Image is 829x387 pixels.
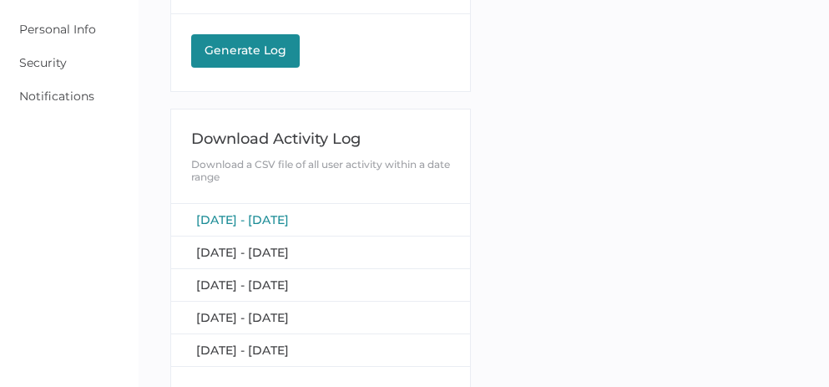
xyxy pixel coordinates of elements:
[19,22,96,37] a: Personal Info
[196,245,289,260] span: [DATE] - [DATE]
[196,343,289,358] span: [DATE] - [DATE]
[196,310,289,325] span: [DATE] - [DATE]
[19,89,94,104] a: Notifications
[191,158,451,183] div: Download a CSV file of all user activity within a date range
[196,212,289,227] span: [DATE] - [DATE]
[196,278,289,293] span: [DATE] - [DATE]
[191,34,300,68] button: Generate Log
[191,130,451,148] div: Download Activity Log
[19,55,67,70] a: Security
[200,43,291,58] div: Generate Log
